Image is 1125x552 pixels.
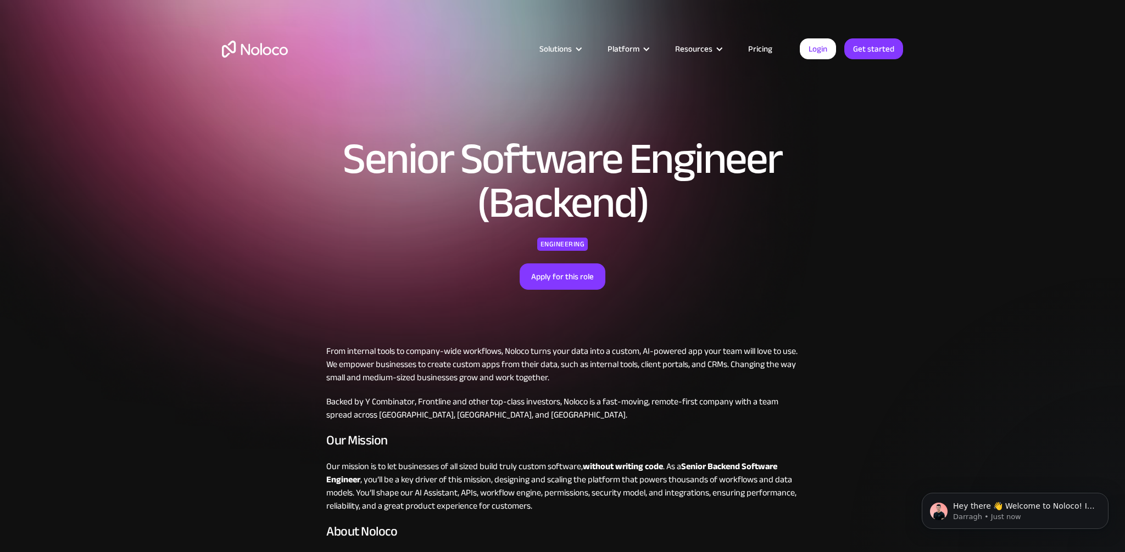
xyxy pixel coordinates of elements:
[539,42,572,56] div: Solutions
[280,137,845,225] h1: Senior Software Engineer (Backend)
[326,395,799,421] p: Backed by Y Combinator, Frontline and other top-class investors, Noloco is a fast-moving, remote-...
[326,458,777,488] strong: Senior Backend Software Engineer
[844,38,903,59] a: Get started
[583,458,663,475] strong: without writing code
[537,238,588,251] div: Engineering
[734,42,786,56] a: Pricing
[222,41,288,58] a: home
[526,42,594,56] div: Solutions
[326,460,799,512] p: Our mission is to let businesses of all sized build truly custom software, . As a , you’ll be a k...
[594,42,661,56] div: Platform
[326,523,799,540] h3: About Noloco
[675,42,712,56] div: Resources
[326,345,799,384] p: From internal tools to company-wide workflows, Noloco turns your data into a custom, AI-powered a...
[905,470,1125,547] iframe: Intercom notifications message
[661,42,734,56] div: Resources
[520,263,605,290] a: Apply for this role
[608,42,639,56] div: Platform
[326,432,799,449] h3: Our Mission
[800,38,836,59] a: Login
